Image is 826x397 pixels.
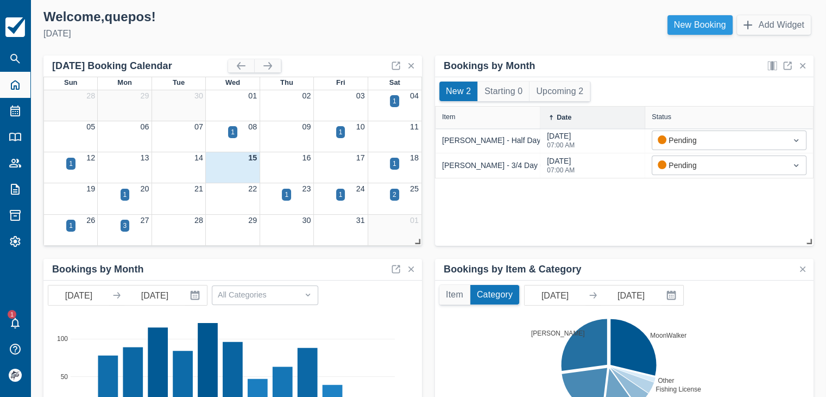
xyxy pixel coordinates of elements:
[356,216,365,225] a: 31
[86,216,95,225] a: 26
[478,82,529,101] button: Starting 0
[48,286,109,305] input: Start Date
[194,91,203,100] a: 30
[356,184,365,193] a: 24
[123,221,127,231] div: 3
[356,122,365,131] a: 10
[389,78,400,86] span: Sat
[194,122,203,131] a: 07
[410,153,419,162] a: 18
[661,286,683,305] button: Interact with the calendar and add the check-in date for your trip.
[248,216,257,225] a: 29
[141,91,149,100] a: 29
[86,153,95,162] a: 12
[302,122,311,131] a: 09
[547,131,575,155] div: [DATE]
[442,113,456,121] div: Item
[302,184,311,193] a: 23
[658,159,781,171] div: Pending
[194,153,203,162] a: 14
[302,289,313,300] span: Dropdown icon
[52,263,144,276] div: Bookings by Month
[652,113,671,121] div: Status
[8,310,16,319] span: 1
[439,285,470,305] button: Item
[141,216,149,225] a: 27
[439,82,477,101] button: New 2
[525,286,585,305] input: Start Date
[302,91,311,100] a: 02
[302,216,311,225] a: 30
[336,78,345,86] span: Fri
[86,91,95,100] a: 28
[470,285,519,305] button: Category
[69,221,73,231] div: 1
[185,286,207,305] button: Interact with the calendar and add the check-in date for your trip.
[302,153,311,162] a: 16
[393,159,396,169] div: 1
[791,135,802,146] span: Dropdown icon
[43,27,420,40] div: [DATE]
[52,60,228,72] div: [DATE] Booking Calendar
[658,134,781,146] div: Pending
[124,286,185,305] input: End Date
[339,190,343,200] div: 1
[280,78,293,86] span: Thu
[442,135,602,146] div: [PERSON_NAME] - Half Day Inshore (5 Hours)
[64,78,77,86] span: Sun
[194,216,203,225] a: 28
[141,184,149,193] a: 20
[69,159,73,169] div: 1
[444,60,535,72] div: Bookings by Month
[410,122,419,131] a: 11
[248,184,257,193] a: 22
[442,160,602,171] div: [PERSON_NAME] - 3/4 Day Offshore (7 Hours)
[248,153,257,162] a: 15
[173,78,185,86] span: Tue
[393,96,396,106] div: 1
[123,190,127,200] div: 1
[547,167,575,173] div: 07:00 AM
[444,263,581,276] div: Bookings by Item & Category
[557,114,571,121] div: Date
[43,9,420,25] div: Welcome , quepos !
[285,190,288,200] div: 1
[117,78,132,86] span: Mon
[141,122,149,131] a: 06
[248,91,257,100] a: 01
[737,15,811,35] button: Add Widget
[410,91,419,100] a: 04
[86,122,95,131] a: 05
[529,82,590,101] button: Upcoming 2
[410,216,419,225] a: 01
[86,184,95,193] a: 19
[231,127,235,137] div: 1
[356,153,365,162] a: 17
[339,127,343,137] div: 1
[393,190,396,200] div: 2
[601,286,661,305] input: End Date
[410,184,419,193] a: 25
[141,153,149,162] a: 13
[248,122,257,131] a: 08
[9,369,22,382] img: avatar
[194,184,203,193] a: 21
[667,15,733,35] a: New Booking
[547,156,575,180] div: [DATE]
[791,160,802,171] span: Dropdown icon
[547,142,575,148] div: 07:00 AM
[225,78,240,86] span: Wed
[356,91,365,100] a: 03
